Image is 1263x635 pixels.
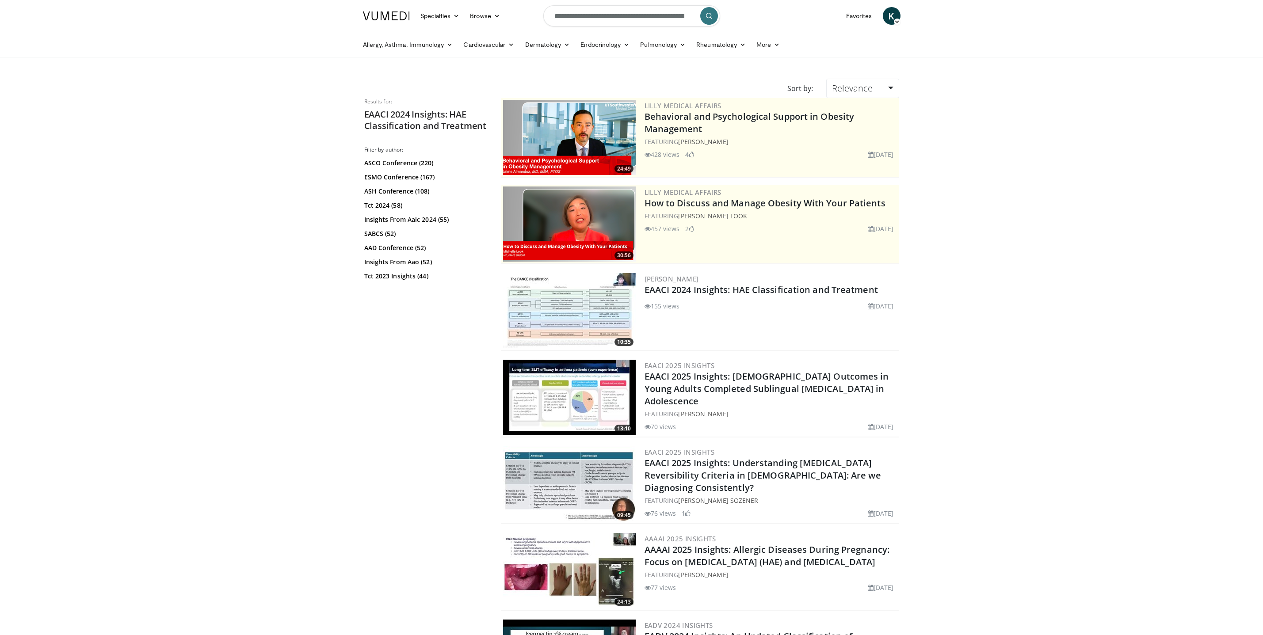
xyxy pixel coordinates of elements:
a: EAACI 2025 Insights [645,448,715,456]
a: [PERSON_NAME] [678,137,728,146]
div: FEATURING [645,496,897,505]
li: 2 [685,224,694,233]
a: EADV 2024 Insights [645,621,713,630]
h2: EAACI 2024 Insights: HAE Classification and Treatment [364,109,488,132]
a: K [883,7,901,25]
a: ESMO Conference (167) [364,173,486,182]
a: Cardiovascular [458,36,519,53]
a: 30:56 [503,186,636,262]
a: 24:13 [503,533,636,608]
img: c98a6a29-1ea0-4bd5-8cf5-4d1e188984a7.png.300x170_q85_crop-smart_upscale.png [503,186,636,262]
li: 155 views [645,301,680,311]
span: 24:49 [614,165,633,173]
a: Pulmonology [635,36,691,53]
a: More [751,36,785,53]
div: Sort by: [781,79,820,98]
span: 10:35 [614,338,633,346]
a: Tct 2023 Insights (44) [364,272,486,281]
div: FEATURING [645,137,897,146]
li: 77 views [645,583,676,592]
li: [DATE] [868,583,894,592]
li: 70 views [645,422,676,431]
img: ba3304f6-7838-4e41-9c0f-2e31ebde6754.png.300x170_q85_crop-smart_upscale.png [503,100,636,175]
a: Insights From Aao (52) [364,258,486,266]
a: EAACI 2025 Insights: [DEMOGRAPHIC_DATA] Outcomes in Young Adults Completed Sublingual [MEDICAL_DA... [645,370,889,407]
a: [PERSON_NAME] [645,274,699,283]
img: 39a250cf-1c77-4414-aa2f-a3fd7d88a95b.300x170_q85_crop-smart_upscale.jpg [503,360,636,435]
li: [DATE] [868,150,894,159]
li: 4 [685,150,694,159]
div: FEATURING [645,211,897,221]
a: 24:49 [503,100,636,175]
a: Favorites [841,7,878,25]
span: Relevance [832,82,873,94]
h3: Filter by author: [364,146,488,153]
img: 5aeea471-4b04-46b0-975d-f292588c37dd.300x170_q85_crop-smart_upscale.jpg [503,446,636,521]
a: ASCO Conference (220) [364,159,486,167]
a: Allergy, Asthma, Immunology [358,36,458,53]
a: How to Discuss and Manage Obesity With Your Patients [645,197,885,209]
a: [PERSON_NAME] [678,410,728,418]
a: SABCS (52) [364,229,486,238]
a: AAAAI 2025 Insights [645,534,716,543]
a: Relevance [826,79,899,98]
a: EAACI 2025 Insights: Understanding [MEDICAL_DATA] Reversibility Criteria in [DEMOGRAPHIC_DATA]: A... [645,457,881,494]
a: EAACI 2024 Insights: HAE Classification and Treatment [645,284,878,296]
span: 13:10 [614,425,633,433]
a: Lilly Medical Affairs [645,101,721,110]
div: FEATURING [645,570,897,579]
a: Dermatology [520,36,576,53]
div: FEATURING [645,409,897,418]
p: Results for: [364,98,488,105]
li: [DATE] [868,301,894,311]
span: 30:56 [614,251,633,259]
a: EAACI 2025 Insights [645,361,715,370]
a: [PERSON_NAME] Look [678,212,747,220]
a: AAD Conference (52) [364,243,486,252]
a: ASH Conference (108) [364,187,486,196]
a: [PERSON_NAME] Sozener [678,496,758,505]
li: 457 views [645,224,680,233]
a: 09:45 [503,446,636,521]
a: Endocrinology [575,36,635,53]
a: 10:35 [503,273,636,348]
span: 09:45 [614,511,633,519]
a: Insights From Aaic 2024 (55) [364,215,486,224]
li: 428 views [645,150,680,159]
li: 1 [682,509,691,518]
a: 13:10 [503,360,636,435]
a: Specialties [415,7,465,25]
li: [DATE] [868,224,894,233]
a: Lilly Medical Affairs [645,188,721,197]
img: 8c0ba9e0-abf7-41f1-ba0a-a592bce8ff95.300x170_q85_crop-smart_upscale.jpg [503,533,636,608]
a: [PERSON_NAME] [678,570,728,579]
img: e6a86d96-2fae-48cc-b128-08d215ef1a22.300x170_q85_crop-smart_upscale.jpg [503,273,636,348]
a: Rheumatology [691,36,751,53]
li: [DATE] [868,422,894,431]
input: Search topics, interventions [543,5,720,27]
li: 76 views [645,509,676,518]
a: AAAAI 2025 Insights: Allergic Diseases During Pregnancy: Focus on [MEDICAL_DATA] (HAE) and [MEDIC... [645,544,890,568]
a: Browse [465,7,505,25]
span: 24:13 [614,598,633,606]
img: VuMedi Logo [363,11,410,20]
a: Behavioral and Psychological Support in Obesity Management [645,110,855,135]
li: [DATE] [868,509,894,518]
a: Tct 2024 (58) [364,201,486,210]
